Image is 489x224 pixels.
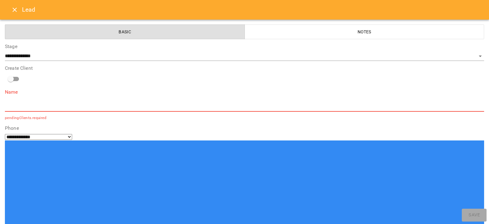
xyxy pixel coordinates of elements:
label: Stage [5,44,484,49]
label: Name [5,90,484,95]
label: Create Client [5,66,484,71]
span: Notes [248,28,481,35]
p: pendingClients.required [5,115,484,121]
h6: Lead [22,5,482,14]
label: Phone [5,126,484,131]
button: Notes [244,24,484,39]
span: Basic [9,28,241,35]
button: Basic [5,24,245,39]
button: Close [7,2,22,17]
select: Phone number country [5,134,72,140]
